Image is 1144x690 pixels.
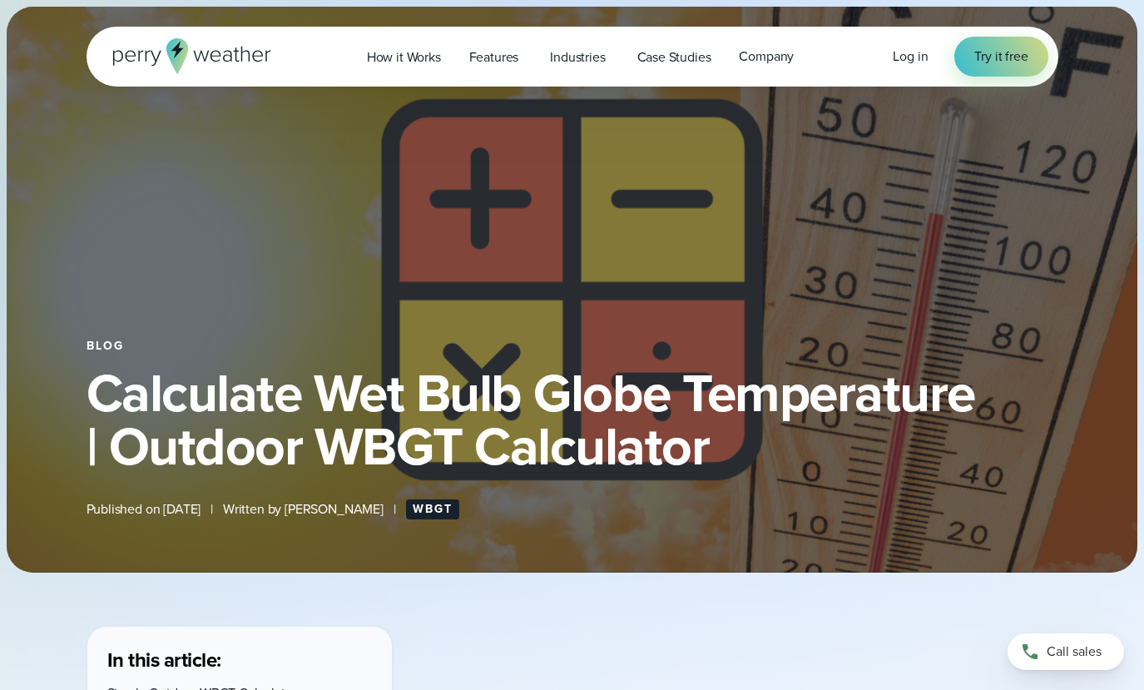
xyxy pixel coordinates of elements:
[954,37,1047,77] a: Try it free
[1047,642,1102,662] span: Call sales
[107,647,372,673] h3: In this article:
[623,40,726,74] a: Case Studies
[353,40,455,74] a: How it Works
[469,47,519,67] span: Features
[974,47,1028,67] span: Try it free
[87,340,1058,353] div: Blog
[406,499,459,519] a: WBGT
[87,366,1058,473] h1: Calculate Wet Bulb Globe Temperature | Outdoor WBGT Calculator
[394,499,396,519] span: |
[1008,633,1124,670] a: Call sales
[223,499,384,519] span: Written by [PERSON_NAME]
[87,499,201,519] span: Published on [DATE]
[893,47,928,66] span: Log in
[739,47,794,67] span: Company
[637,47,711,67] span: Case Studies
[367,47,441,67] span: How it Works
[210,499,213,519] span: |
[893,47,928,67] a: Log in
[550,47,605,67] span: Industries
